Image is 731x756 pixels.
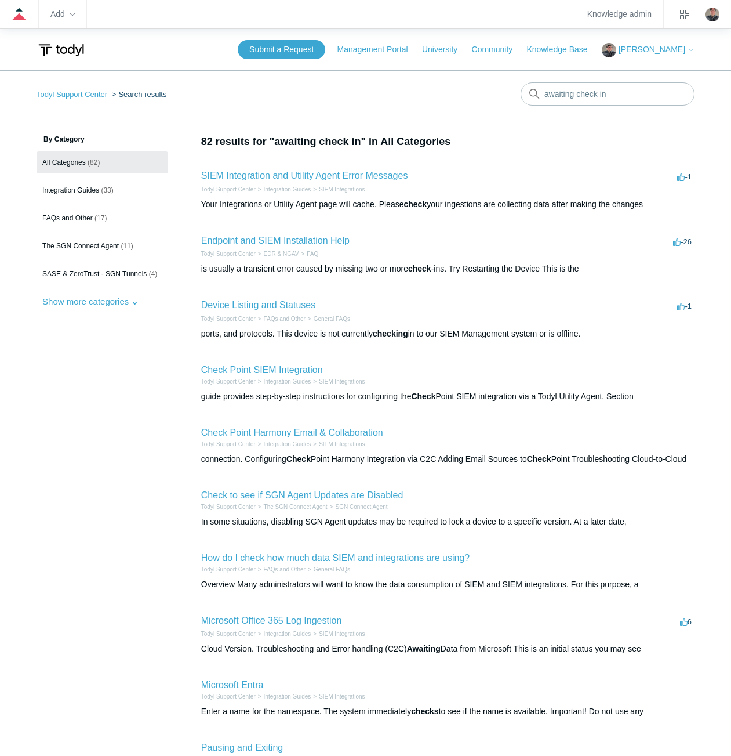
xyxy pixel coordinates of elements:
em: Check [411,392,435,401]
li: The SGN Connect Agent [256,502,328,511]
em: check [403,200,427,209]
zd-hc-trigger: Click your profile icon to open the profile menu [705,8,719,21]
a: Integration Guides [264,378,311,385]
a: Todyl Support Center [201,251,256,257]
li: SIEM Integrations [311,630,365,638]
a: Todyl Support Center [201,504,256,510]
a: Todyl Support Center [201,186,256,193]
li: SIEM Integrations [311,692,365,701]
div: Overview Many administrators will want to know the data consumption of SIEM and SIEM integrations... [201,578,694,591]
li: SIEM Integrations [311,377,365,386]
span: FAQs and Other [42,214,93,222]
a: Todyl Support Center [37,90,107,99]
a: SIEM Integrations [319,186,365,193]
a: SIEM Integrations [319,441,365,447]
h1: 82 results for "awaiting check in" in All Categories [201,134,694,150]
em: Check [286,454,311,464]
img: Todyl Support Center Help Center home page [37,39,86,61]
em: checking [373,329,408,338]
a: Knowledge admin [587,11,652,17]
a: General FAQs [314,566,350,573]
span: (33) [101,186,113,194]
a: SIEM Integration and Utility Agent Error Messages [201,171,408,180]
a: Check Point Harmony Email & Collaboration [201,428,383,437]
button: Show more categories [37,291,144,312]
a: Device Listing and Statuses [201,300,315,310]
em: Awaiting [407,644,441,653]
li: Todyl Support Center [201,565,256,574]
li: SIEM Integrations [311,185,365,194]
div: is usually a transient error caused by missing two or more -ins. Try Restarting the Device This i... [201,263,694,275]
a: All Categories (82) [37,151,168,173]
em: Check [527,454,551,464]
a: General FAQs [314,316,350,322]
li: FAQs and Other [256,314,306,323]
li: Integration Guides [256,630,311,638]
li: Integration Guides [256,377,311,386]
a: SASE & ZeroTrust - SGN Tunnels (4) [37,263,168,285]
input: Search [521,82,694,106]
a: Todyl Support Center [201,693,256,700]
div: Your Integrations or Utility Agent page will cache. Please your ingestions are collecting data af... [201,198,694,211]
li: Search results [110,90,167,99]
div: Enter a name for the namespace. The system immediately to see if the name is available. Important... [201,706,694,718]
li: EDR & NGAV [256,249,299,258]
li: Todyl Support Center [37,90,110,99]
li: Todyl Support Center [201,692,256,701]
img: user avatar [705,8,719,21]
li: SIEM Integrations [311,440,365,448]
a: Submit a Request [238,40,325,59]
a: SIEM Integrations [319,378,365,385]
div: In some situations, disabling SGN Agent updates may be required to lock a device to a specific ve... [201,516,694,528]
li: FAQs and Other [256,565,306,574]
li: Todyl Support Center [201,502,256,511]
span: -1 [677,302,692,310]
a: Community [472,44,525,56]
li: Todyl Support Center [201,630,256,638]
a: Todyl Support Center [201,441,256,447]
a: The SGN Connect Agent (11) [37,235,168,257]
span: The SGN Connect Agent [42,242,119,250]
li: General FAQs [306,314,350,323]
a: SIEM Integrations [319,693,365,700]
em: check [408,264,431,273]
a: FAQ [307,251,318,257]
a: Pausing and Exiting [201,743,283,753]
span: (4) [149,270,158,278]
button: [PERSON_NAME] [602,43,694,57]
li: Todyl Support Center [201,249,256,258]
span: Integration Guides [42,186,99,194]
a: SGN Connect Agent [336,504,388,510]
a: Endpoint and SIEM Installation Help [201,236,350,245]
em: checks [411,707,438,716]
a: Check Point SIEM Integration [201,365,323,375]
a: FAQs and Other (17) [37,207,168,229]
a: Management Portal [337,44,420,56]
a: Microsoft Entra [201,680,264,690]
a: Integration Guides [264,186,311,193]
span: 6 [680,617,692,626]
span: -1 [677,172,692,181]
li: Integration Guides [256,692,311,701]
div: guide provides step-by-step instructions for configuring the Point SIEM integration via a Todyl U... [201,390,694,403]
a: Check to see if SGN Agent Updates are Disabled [201,490,403,500]
span: [PERSON_NAME] [619,45,685,54]
a: Integration Guides [264,631,311,637]
span: -26 [673,237,692,246]
li: FAQ [299,249,319,258]
a: Integration Guides [264,441,311,447]
a: Todyl Support Center [201,631,256,637]
a: Todyl Support Center [201,316,256,322]
div: connection. Configuring Point Harmony Integration via C2C Adding Email Sources to Point Troublesh... [201,453,694,465]
a: Integration Guides [264,693,311,700]
li: Todyl Support Center [201,185,256,194]
zd-hc-trigger: Add [50,11,75,17]
a: How do I check how much data SIEM and integrations are using? [201,553,470,563]
li: Todyl Support Center [201,314,256,323]
a: Integration Guides (33) [37,179,168,201]
a: Todyl Support Center [201,566,256,573]
a: Knowledge Base [526,44,599,56]
a: FAQs and Other [264,566,306,573]
span: (11) [121,242,133,250]
li: Integration Guides [256,185,311,194]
